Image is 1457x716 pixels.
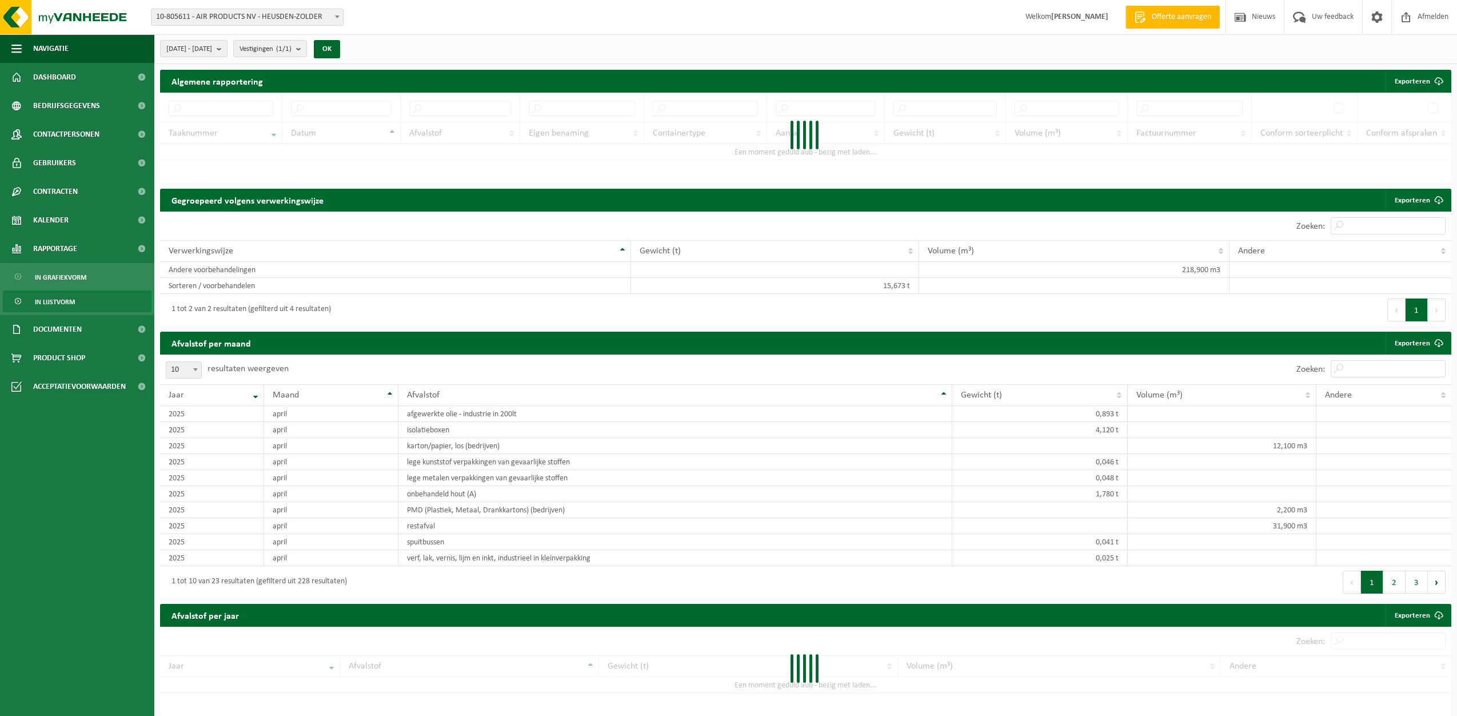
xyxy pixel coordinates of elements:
td: april [264,502,398,518]
td: 2025 [160,518,264,534]
td: april [264,438,398,454]
button: 3 [1406,571,1428,594]
span: Documenten [33,315,82,344]
td: Sorteren / voorbehandelen [160,278,631,294]
span: Verwerkingswijze [169,246,233,256]
span: Gebruikers [33,149,76,177]
td: 218,900 m3 [919,262,1230,278]
td: spuitbussen [398,534,952,550]
a: In lijstvorm [3,291,151,312]
label: Zoeken: [1296,365,1325,374]
span: Afvalstof [407,391,440,400]
span: Offerte aanvragen [1149,11,1214,23]
count: (1/1) [276,45,292,53]
td: april [264,422,398,438]
td: 2025 [160,438,264,454]
td: isolatieboxen [398,422,952,438]
span: Gewicht (t) [640,246,681,256]
button: Previous [1343,571,1361,594]
span: 10-805611 - AIR PRODUCTS NV - HEUSDEN-ZOLDER [151,9,344,26]
h2: Afvalstof per jaar [160,604,250,626]
td: april [264,534,398,550]
span: In lijstvorm [35,291,75,313]
td: 15,673 t [631,278,919,294]
td: onbehandeld hout (A) [398,486,952,502]
div: 1 tot 2 van 2 resultaten (gefilterd uit 4 resultaten) [166,300,331,320]
td: Andere voorbehandelingen [160,262,631,278]
td: 0,046 t [952,454,1127,470]
td: 4,120 t [952,422,1127,438]
span: Contracten [33,177,78,206]
label: Zoeken: [1296,222,1325,231]
span: 10 [166,361,202,379]
td: 2,200 m3 [1128,502,1316,518]
span: Vestigingen [239,41,292,58]
td: afgewerkte olie - industrie in 200lt [398,406,952,422]
td: 0,893 t [952,406,1127,422]
td: 0,041 t [952,534,1127,550]
h2: Afvalstof per maand [160,332,262,354]
td: april [264,550,398,566]
span: Gewicht (t) [961,391,1002,400]
button: Exporteren [1386,70,1450,93]
span: Kalender [33,206,69,234]
button: 1 [1361,571,1383,594]
span: Volume (m³) [1136,391,1183,400]
span: Andere [1238,246,1265,256]
td: 2025 [160,502,264,518]
button: 2 [1383,571,1406,594]
h2: Algemene rapportering [160,70,274,93]
h2: Gegroepeerd volgens verwerkingswijze [160,189,335,211]
span: Rapportage [33,234,77,263]
td: april [264,454,398,470]
span: [DATE] - [DATE] [166,41,212,58]
span: Maand [273,391,299,400]
td: 0,048 t [952,470,1127,486]
span: Navigatie [33,34,69,63]
td: lege metalen verpakkingen van gevaarlijke stoffen [398,470,952,486]
td: 2025 [160,550,264,566]
strong: [PERSON_NAME] [1051,13,1108,21]
span: Bedrijfsgegevens [33,92,100,120]
td: 2025 [160,534,264,550]
span: Product Shop [33,344,85,372]
span: Andere [1325,391,1352,400]
td: april [264,486,398,502]
button: 1 [1406,299,1428,321]
span: 10-805611 - AIR PRODUCTS NV - HEUSDEN-ZOLDER [151,9,343,25]
td: 12,100 m3 [1128,438,1316,454]
td: 31,900 m3 [1128,518,1316,534]
a: Offerte aanvragen [1125,6,1220,29]
button: Vestigingen(1/1) [233,40,307,57]
td: PMD (Plastiek, Metaal, Drankkartons) (bedrijven) [398,502,952,518]
a: Exporteren [1386,332,1450,355]
td: 0,025 t [952,550,1127,566]
td: april [264,470,398,486]
span: Volume (m³) [928,246,974,256]
td: 2025 [160,406,264,422]
td: april [264,518,398,534]
td: 2025 [160,422,264,438]
td: karton/papier, los (bedrijven) [398,438,952,454]
a: In grafiekvorm [3,266,151,288]
a: Exporteren [1386,189,1450,212]
span: Contactpersonen [33,120,99,149]
td: 2025 [160,454,264,470]
td: verf, lak, vernis, lijm en inkt, industrieel in kleinverpakking [398,550,952,566]
button: OK [314,40,340,58]
span: 10 [166,362,201,378]
td: 1,780 t [952,486,1127,502]
td: 2025 [160,486,264,502]
div: 1 tot 10 van 23 resultaten (gefilterd uit 228 resultaten) [166,572,347,592]
button: [DATE] - [DATE] [160,40,227,57]
span: In grafiekvorm [35,266,86,288]
td: restafval [398,518,952,534]
button: Previous [1387,299,1406,321]
button: Next [1428,299,1446,321]
a: Exporteren [1386,604,1450,627]
label: resultaten weergeven [207,364,289,373]
td: lege kunststof verpakkingen van gevaarlijke stoffen [398,454,952,470]
button: Next [1428,571,1446,594]
span: Acceptatievoorwaarden [33,372,126,401]
td: 2025 [160,470,264,486]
